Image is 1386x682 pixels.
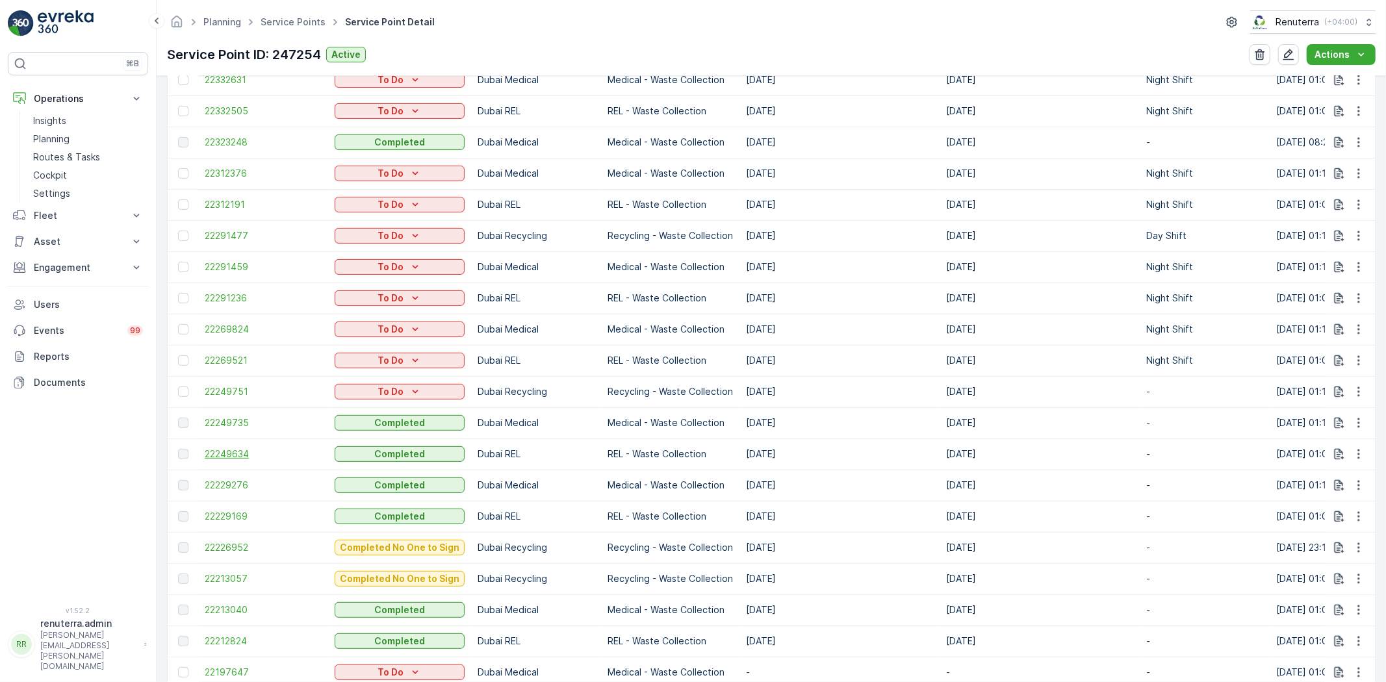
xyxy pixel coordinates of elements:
td: [DATE] [940,127,1140,158]
p: To Do [378,385,404,398]
a: 22291236 [205,292,322,305]
p: REL - Waste Collection [608,292,733,305]
p: Actions [1315,48,1350,61]
p: Recycling - Waste Collection [608,385,733,398]
td: [DATE] [940,532,1140,563]
td: [DATE] [940,251,1140,283]
p: Day Shift [1146,229,1263,242]
button: To Do [335,197,465,212]
p: Medical - Waste Collection [608,167,733,180]
div: Toggle Row Selected [178,293,188,303]
button: To Do [335,103,465,119]
p: Renuterra [1276,16,1319,29]
a: 22332631 [205,73,322,86]
p: Asset [34,235,122,248]
a: Insights [28,112,148,130]
p: Dubai REL [478,105,595,118]
span: 22323248 [205,136,322,149]
a: 22212824 [205,635,322,648]
p: Dubai REL [478,635,595,648]
p: Night Shift [1146,292,1263,305]
button: To Do [335,228,465,244]
td: [DATE] [739,64,940,95]
p: Users [34,298,143,311]
a: 22249751 [205,385,322,398]
p: Routes & Tasks [33,151,100,164]
a: Reports [8,344,148,370]
div: Toggle Row Selected [178,605,188,615]
p: Dubai Medical [478,167,595,180]
span: 22269824 [205,323,322,336]
p: Insights [33,114,66,127]
p: REL - Waste Collection [608,635,733,648]
p: Dubai REL [478,198,595,211]
span: 22332505 [205,105,322,118]
a: Users [8,292,148,318]
p: Recycling - Waste Collection [608,541,733,554]
td: [DATE] [940,407,1140,438]
img: logo_light-DOdMpM7g.png [38,10,94,36]
div: RR [11,634,32,655]
p: 99 [130,325,140,336]
button: Completed [335,509,465,524]
button: Completed [335,633,465,649]
p: To Do [378,323,404,336]
p: To Do [378,198,404,211]
p: Dubai Medical [478,416,595,429]
button: To Do [335,166,465,181]
div: Toggle Row Selected [178,386,188,397]
p: Reports [34,350,143,363]
div: Toggle Row Selected [178,449,188,459]
p: Medical - Waste Collection [608,323,733,336]
button: To Do [335,384,465,399]
p: Documents [34,376,143,389]
span: v 1.52.2 [8,607,148,614]
p: REL - Waste Collection [608,510,733,523]
div: Toggle Row Selected [178,355,188,366]
img: logo [8,10,34,36]
span: 22291459 [205,260,322,273]
button: Completed [335,415,465,431]
a: 22249735 [205,416,322,429]
p: Night Shift [1146,167,1263,180]
span: 22269521 [205,354,322,367]
td: [DATE] [739,189,940,220]
td: [DATE] [739,594,940,625]
span: 22213057 [205,572,322,585]
p: Night Shift [1146,73,1263,86]
p: Dubai Medical [478,323,595,336]
button: Renuterra(+04:00) [1250,10,1376,34]
a: 22249634 [205,448,322,461]
td: [DATE] [739,532,940,563]
button: Fleet [8,203,148,229]
div: Toggle Row Selected [178,480,188,490]
p: Night Shift [1146,354,1263,367]
td: [DATE] [940,563,1140,594]
a: 22229276 [205,479,322,492]
p: Dubai Recycling [478,385,595,398]
p: Dubai Medical [478,666,595,679]
a: 22229169 [205,510,322,523]
a: Planning [28,130,148,148]
a: Cockpit [28,166,148,184]
p: Completed [374,510,425,523]
button: Asset [8,229,148,255]
td: [DATE] [739,283,940,314]
img: Screenshot_2024-07-26_at_13.33.01.png [1250,15,1270,29]
p: Night Shift [1146,323,1263,336]
p: Active [331,48,361,61]
span: 22291477 [205,229,322,242]
button: Engagement [8,255,148,281]
p: Completed [374,635,425,648]
div: Toggle Row Selected [178,262,188,272]
a: 22213040 [205,603,322,616]
td: [DATE] [739,470,940,501]
p: - [1146,385,1263,398]
td: [DATE] [940,283,1140,314]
